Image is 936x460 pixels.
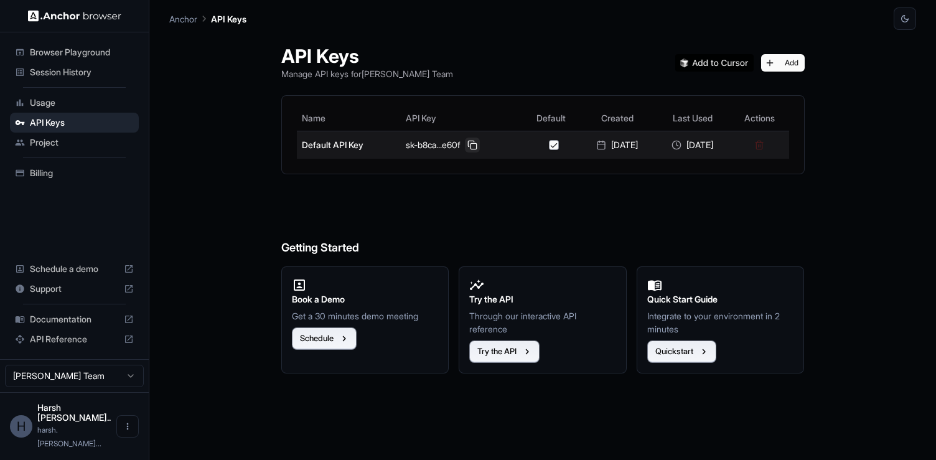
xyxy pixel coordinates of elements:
div: API Reference [10,329,139,349]
h2: Quick Start Guide [647,293,794,306]
h6: Getting Started [281,189,805,257]
p: Anchor [169,12,197,26]
p: Manage API keys for [PERSON_NAME] Team [281,67,453,80]
p: API Keys [211,12,246,26]
span: Session History [30,66,134,78]
img: Anchor Logo [28,10,121,22]
span: harsh.nandwani@superagi.com [37,425,101,448]
td: Default API Key [297,131,401,159]
p: Integrate to your environment in 2 minutes [647,309,794,336]
span: Documentation [30,313,119,326]
div: Schedule a demo [10,259,139,279]
th: Last Used [655,106,730,131]
h2: Book a Demo [292,293,439,306]
div: Usage [10,93,139,113]
span: Project [30,136,134,149]
p: Through our interactive API reference [469,309,616,336]
p: Get a 30 minutes demo meeting [292,309,439,322]
div: [DATE] [660,139,725,151]
div: API Keys [10,113,139,133]
div: Session History [10,62,139,82]
h2: Try the API [469,293,616,306]
div: sk-b8ca...e60f [406,138,518,153]
th: API Key [401,106,523,131]
th: Default [523,106,580,131]
span: Browser Playground [30,46,134,59]
span: API Reference [30,333,119,345]
button: Add [761,54,805,72]
span: Support [30,283,119,295]
div: H [10,415,32,438]
span: Usage [30,96,134,109]
img: Add anchorbrowser MCP server to Cursor [675,54,754,72]
div: [DATE] [585,139,650,151]
span: Schedule a demo [30,263,119,275]
button: Open menu [116,415,139,438]
div: Project [10,133,139,153]
span: Billing [30,167,134,179]
span: API Keys [30,116,134,129]
div: Documentation [10,309,139,329]
div: Support [10,279,139,299]
th: Actions [730,106,789,131]
h1: API Keys [281,45,453,67]
nav: breadcrumb [169,12,246,26]
span: Harsh Manoj Nandwani [37,402,111,423]
th: Created [580,106,655,131]
th: Name [297,106,401,131]
button: Schedule [292,327,357,350]
button: Try the API [469,340,540,363]
div: Billing [10,163,139,183]
button: Copy API key [465,138,480,153]
div: Browser Playground [10,42,139,62]
button: Quickstart [647,340,716,363]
